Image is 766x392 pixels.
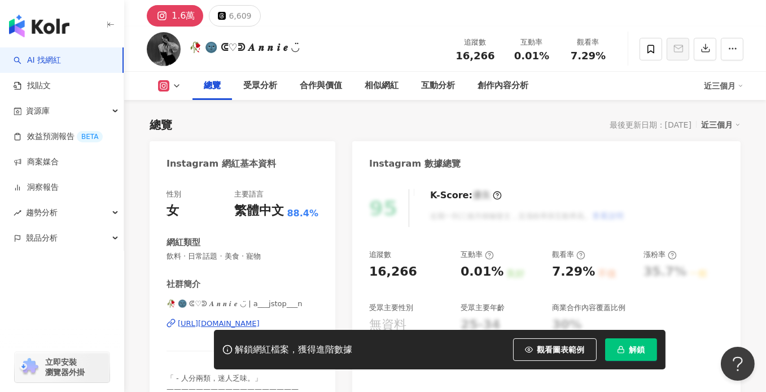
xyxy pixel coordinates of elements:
[704,77,743,95] div: 近三個月
[167,237,200,249] div: 網紅類型
[571,50,606,62] span: 7.29%
[14,182,59,193] a: 洞察報告
[605,338,657,361] button: 解鎖
[510,37,553,48] div: 互動率
[478,79,528,93] div: 創作內容分析
[229,8,251,24] div: 6,609
[644,250,677,260] div: 漲粉率
[610,120,691,129] div: 最後更新日期：[DATE]
[167,189,181,199] div: 性別
[167,158,276,170] div: Instagram 網紅基本資料
[178,319,260,329] div: [URL][DOMAIN_NAME]
[147,5,203,27] button: 1.6萬
[9,15,69,37] img: logo
[172,8,195,24] div: 1.6萬
[287,207,318,220] span: 88.4%
[14,209,21,217] span: rise
[209,5,260,27] button: 6,609
[421,79,455,93] div: 互動分析
[167,202,179,220] div: 女
[14,55,61,66] a: searchAI 找網紅
[26,225,58,251] span: 競品分析
[234,202,284,220] div: 繁體中文
[456,50,494,62] span: 16,266
[513,338,597,361] button: 觀看圖表範例
[369,250,391,260] div: 追蹤數
[14,131,103,142] a: 效益預測報告BETA
[167,251,318,262] span: 飲料 · 日常話題 · 美食 · 寵物
[454,37,497,48] div: 追蹤數
[369,316,406,334] div: 無資料
[514,50,549,62] span: 0.01%
[14,80,51,92] a: 找貼文
[14,156,59,168] a: 商案媒合
[167,319,318,329] a: [URL][DOMAIN_NAME]
[234,189,264,199] div: 主要語言
[147,32,181,66] img: KOL Avatar
[300,79,342,93] div: 合作與價值
[369,303,413,313] div: 受眾主要性別
[189,40,299,54] div: 🥀 🌚 ᕳ♡ᕲ 𝑨 𝒏 𝒏 𝒊 𝒆 ◡̈
[567,37,610,48] div: 觀看率
[552,250,585,260] div: 觀看率
[15,352,110,382] a: chrome extension立即安裝 瀏覽器外掛
[167,278,200,290] div: 社群簡介
[204,79,221,93] div: 總覽
[365,79,399,93] div: 相似網紅
[167,299,318,309] span: 🥀 🌚 ᕳ♡ᕲ 𝑨 𝒏 𝒏 𝒊 𝒆 ◡̈ | a___jstop___n
[537,345,585,354] span: 觀看圖表範例
[461,303,505,313] div: 受眾主要年齡
[243,79,277,93] div: 受眾分析
[629,345,645,354] span: 解鎖
[26,98,50,124] span: 資源庫
[430,189,502,202] div: K-Score :
[461,263,504,281] div: 0.01%
[18,358,40,376] img: chrome extension
[235,344,353,356] div: 解鎖網紅檔案，獲得進階數據
[552,263,595,281] div: 7.29%
[45,357,85,377] span: 立即安裝 瀏覽器外掛
[552,303,625,313] div: 商業合作內容覆蓋比例
[369,263,417,281] div: 16,266
[701,117,741,132] div: 近三個月
[150,117,172,133] div: 總覽
[461,250,494,260] div: 互動率
[369,158,461,170] div: Instagram 數據總覽
[26,200,58,225] span: 趨勢分析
